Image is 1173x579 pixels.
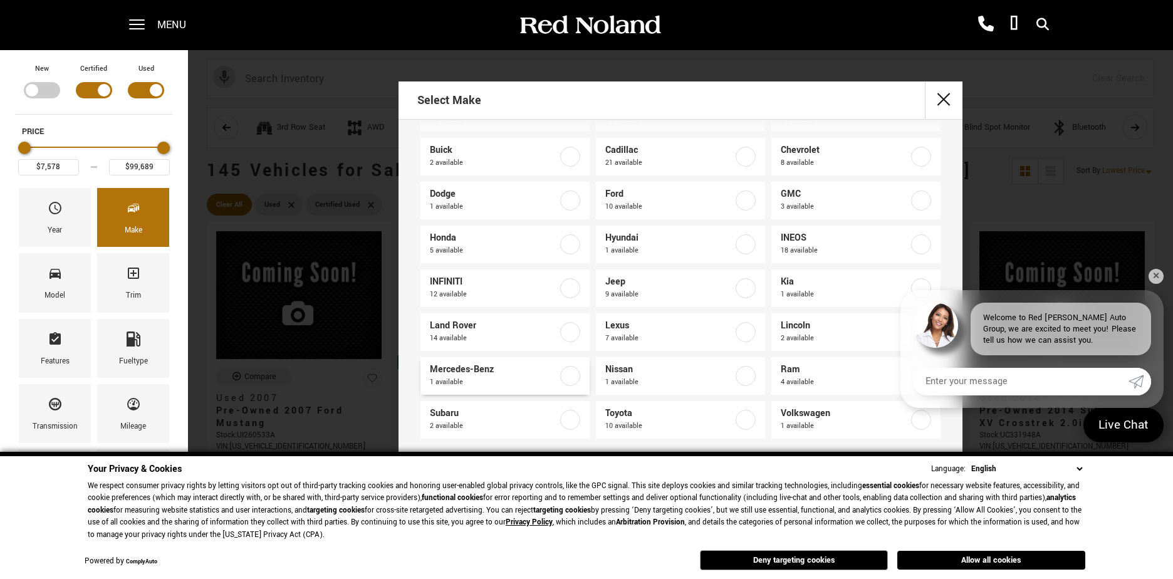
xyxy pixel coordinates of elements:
span: 9 available [605,288,733,301]
a: Lincoln2 available [771,313,941,351]
span: Dodge [430,188,558,201]
a: Toyota10 available [596,401,765,439]
a: ComplyAuto [126,558,157,566]
label: Used [138,63,154,75]
div: Features [41,355,70,368]
span: 1 available [781,288,909,301]
span: 7 available [605,332,733,345]
div: MakeMake [97,188,169,247]
a: Lexus7 available [596,313,765,351]
label: Certified [80,63,107,75]
span: GMC [781,188,909,201]
div: Transmission [33,420,78,434]
a: Volkswagen1 available [771,401,941,439]
span: 21 available [605,157,733,169]
span: Ram [781,363,909,376]
span: Subaru [430,407,558,420]
strong: Arbitration Provision [616,517,685,528]
span: 1 available [605,244,733,257]
span: Hyundai [605,232,733,244]
div: TrimTrim [97,253,169,312]
div: ModelModel [19,253,91,312]
span: INFINITI [430,276,558,288]
div: Maximum Price [157,142,170,154]
a: Ram4 available [771,357,941,395]
span: 1 available [430,201,558,213]
a: INEOS18 available [771,226,941,263]
div: Mileage [120,420,146,434]
span: 2 available [430,420,558,432]
div: Minimum Price [18,142,31,154]
a: Privacy Policy [506,517,553,528]
span: Live Chat [1092,417,1155,434]
span: Buick [430,144,558,157]
a: Subaru2 available [420,401,590,439]
a: Cadillac21 available [596,138,765,175]
span: Trim [126,263,141,289]
span: Honda [430,232,558,244]
div: Filter by Vehicle Type [16,63,172,114]
div: Model [44,289,65,303]
p: We respect consumer privacy rights by letting visitors opt out of third-party tracking cookies an... [88,480,1085,541]
span: Lincoln [781,320,909,332]
strong: targeting cookies [307,505,365,516]
a: Hyundai1 available [596,226,765,263]
div: FeaturesFeatures [19,319,91,378]
input: Minimum [18,159,79,175]
input: Enter your message [913,368,1129,395]
div: Trim [126,289,141,303]
div: Language: [931,465,966,473]
span: 1 available [430,376,558,389]
a: Kia1 available [771,269,941,307]
a: GMC3 available [771,182,941,219]
div: YearYear [19,188,91,247]
span: Transmission [48,394,63,420]
span: Fueltype [126,328,141,355]
span: Cadillac [605,144,733,157]
label: New [35,63,49,75]
h2: Select Make [417,83,481,118]
span: Jeep [605,276,733,288]
a: Ford10 available [596,182,765,219]
span: 1 available [605,376,733,389]
span: Lexus [605,320,733,332]
span: 12 available [430,288,558,301]
strong: analytics cookies [88,493,1076,516]
div: Year [48,224,62,237]
span: 8 available [781,157,909,169]
button: Deny targeting cookies [700,550,888,570]
img: Agent profile photo [913,303,958,348]
div: FueltypeFueltype [97,319,169,378]
div: Powered by [85,558,157,566]
span: 2 available [781,332,909,345]
span: 10 available [605,201,733,213]
span: Nissan [605,363,733,376]
div: Welcome to Red [PERSON_NAME] Auto Group, we are excited to meet you! Please tell us how we can as... [971,303,1151,355]
span: INEOS [781,232,909,244]
a: Honda5 available [420,226,590,263]
div: MileageMileage [97,384,169,443]
a: Jeep9 available [596,269,765,307]
span: Year [48,197,63,224]
strong: functional cookies [422,493,483,503]
a: Dodge1 available [420,182,590,219]
span: Chevrolet [781,144,909,157]
h5: Price [22,126,166,137]
a: Mercedes-Benz1 available [420,357,590,395]
strong: targeting cookies [533,505,591,516]
a: Buick2 available [420,138,590,175]
span: 1 available [781,420,909,432]
div: Make [125,224,142,237]
a: Land Rover14 available [420,313,590,351]
span: Make [126,197,141,224]
span: 14 available [430,332,558,345]
select: Language Select [968,462,1085,476]
a: INFINITI12 available [420,269,590,307]
span: 10 available [605,420,733,432]
div: Fueltype [119,355,148,368]
img: Red Noland Auto Group [518,14,662,36]
span: Land Rover [430,320,558,332]
span: 5 available [430,244,558,257]
span: 2 available [430,157,558,169]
